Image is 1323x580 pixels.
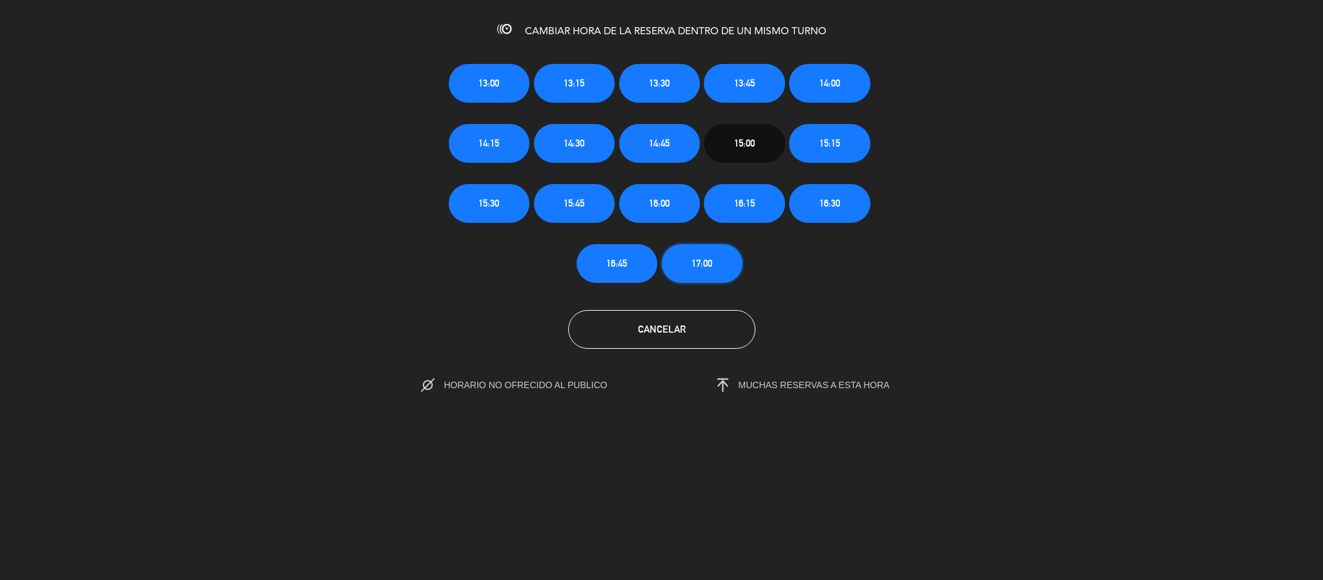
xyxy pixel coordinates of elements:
button: 15:45 [534,184,615,223]
span: 16:30 [819,196,840,211]
span: HORARIO NO OFRECIDO AL PUBLICO [444,380,634,390]
button: 17:00 [662,244,743,283]
span: 14:45 [649,136,670,150]
button: 16:30 [789,184,870,223]
span: 16:00 [649,196,670,211]
span: 16:15 [734,196,755,211]
button: 13:30 [619,64,700,103]
button: 15:15 [789,124,870,163]
span: 13:15 [564,76,584,90]
button: 13:00 [449,64,529,103]
button: 16:15 [704,184,785,223]
button: 13:45 [704,64,785,103]
span: 14:30 [564,136,584,150]
span: 16:45 [606,256,627,271]
span: 14:00 [819,76,840,90]
span: 13:45 [734,76,755,90]
button: 14:15 [449,124,529,163]
span: 14:15 [478,136,499,150]
span: 15:00 [734,136,755,150]
button: 15:00 [704,124,785,163]
span: 17:00 [692,256,712,271]
span: Cancelar [638,324,686,335]
span: 15:15 [819,136,840,150]
button: 14:45 [619,124,700,163]
button: 13:15 [534,64,615,103]
button: 16:00 [619,184,700,223]
button: 15:30 [449,184,529,223]
span: 15:45 [564,196,584,211]
button: 14:00 [789,64,870,103]
span: CAMBIAR HORA DE LA RESERVA DENTRO DE UN MISMO TURNO [525,26,826,37]
button: 14:30 [534,124,615,163]
span: 13:30 [649,76,670,90]
span: 13:00 [478,76,499,90]
span: 15:30 [478,196,499,211]
button: 16:45 [577,244,657,283]
span: MUCHAS RESERVAS A ESTA HORA [739,380,890,390]
button: Cancelar [568,310,755,349]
